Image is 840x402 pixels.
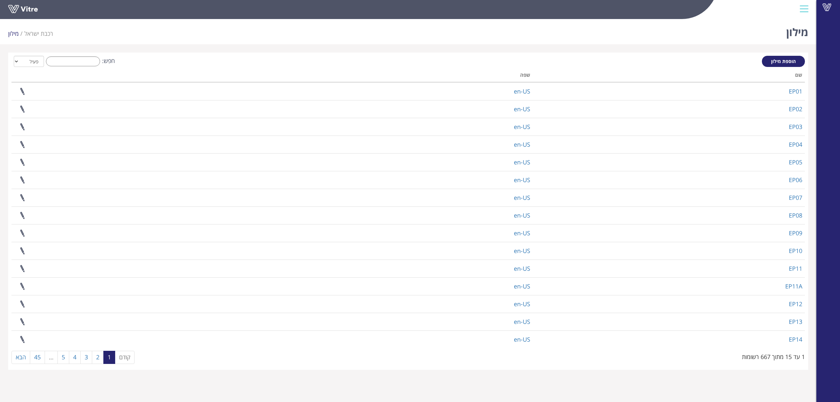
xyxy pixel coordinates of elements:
a: en-US [514,158,530,166]
a: הוספת מילון [762,56,805,67]
a: EP02 [789,105,802,113]
input: חפש: [46,56,100,66]
a: EP11 [789,264,802,272]
a: … [45,351,58,364]
a: en-US [514,282,530,290]
a: EP12 [789,300,802,308]
a: en-US [514,140,530,148]
div: 1 עד 15 מתוך 667 רשומות [742,350,805,361]
a: en-US [514,87,530,95]
a: 4 [69,351,81,364]
a: EP03 [789,123,802,131]
a: 3 [80,351,92,364]
li: מילון [8,30,24,38]
a: 5 [57,351,69,364]
a: EP14 [789,335,802,343]
a: en-US [514,105,530,113]
a: en-US [514,247,530,255]
a: EP01 [789,87,802,95]
a: en-US [514,300,530,308]
span: 335 [24,30,53,37]
a: הבא [11,351,30,364]
a: en-US [514,123,530,131]
label: חפש: [44,56,115,66]
h1: מילון [786,16,808,44]
th: שם [533,70,805,82]
a: en-US [514,176,530,184]
a: 45 [30,351,45,364]
a: 2 [92,351,104,364]
a: EP06 [789,176,802,184]
th: שפה [272,70,533,82]
span: הוספת מילון [771,58,796,64]
a: en-US [514,318,530,326]
a: EP05 [789,158,802,166]
a: en-US [514,335,530,343]
a: en-US [514,211,530,219]
a: en-US [514,229,530,237]
a: קודם [115,351,135,364]
a: EP11A [785,282,802,290]
a: EP08 [789,211,802,219]
a: en-US [514,264,530,272]
a: EP09 [789,229,802,237]
a: EP10 [789,247,802,255]
a: EP13 [789,318,802,326]
a: 1 [103,351,115,364]
a: EP07 [789,194,802,201]
a: en-US [514,194,530,201]
a: EP04 [789,140,802,148]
